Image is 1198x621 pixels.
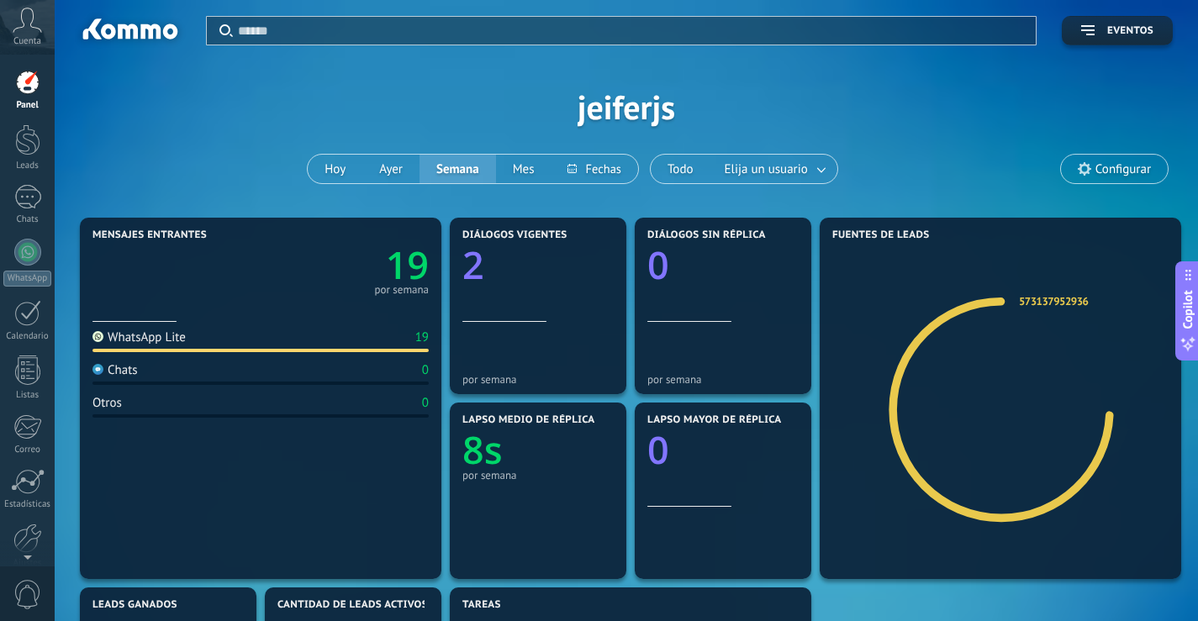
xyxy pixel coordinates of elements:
div: por semana [374,286,429,294]
span: Leads ganados [92,599,177,611]
div: Chats [3,214,52,225]
button: Semana [420,155,496,183]
div: WhatsApp [3,271,51,287]
div: por semana [462,469,614,482]
button: Fechas [551,155,637,183]
div: Chats [92,362,138,378]
button: Ayer [362,155,420,183]
span: Tareas [462,599,501,611]
div: por semana [647,373,799,386]
button: Eventos [1062,16,1173,45]
div: Leads [3,161,52,171]
a: 19 [261,239,429,291]
div: Calendario [3,331,52,342]
div: WhatsApp Lite [92,329,186,345]
div: 19 [415,329,429,345]
div: 0 [422,395,429,411]
text: 0 [647,239,669,291]
span: Mensajes entrantes [92,229,207,241]
span: Elija un usuario [721,158,811,181]
span: Fuentes de leads [832,229,930,241]
text: 19 [386,239,429,291]
span: Cuenta [13,36,41,47]
a: 573137952936 [1019,294,1088,308]
span: Lapso mayor de réplica [647,414,781,426]
img: WhatsApp Lite [92,331,103,342]
div: 0 [422,362,429,378]
span: Cantidad de leads activos [277,599,428,611]
div: Correo [3,445,52,455]
img: Chats [92,364,103,375]
text: 2 [462,239,484,291]
text: 8s [462,424,503,476]
div: Otros [92,395,122,411]
button: Elija un usuario [710,155,837,183]
div: Panel [3,100,52,111]
button: Todo [651,155,710,183]
div: Estadísticas [3,499,52,510]
span: Eventos [1107,25,1153,37]
span: Diálogos sin réplica [647,229,766,241]
div: Listas [3,390,52,401]
button: Mes [496,155,552,183]
text: 0 [647,424,669,476]
span: Diálogos vigentes [462,229,567,241]
span: Configurar [1095,162,1151,176]
button: Hoy [308,155,362,183]
span: Copilot [1180,290,1196,329]
div: por semana [462,373,614,386]
span: Lapso medio de réplica [462,414,595,426]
